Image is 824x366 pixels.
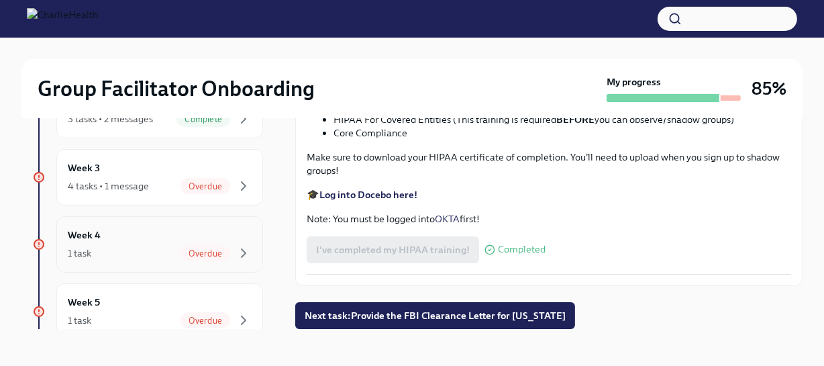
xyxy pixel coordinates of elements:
a: Week 51 taskOverdue [32,283,263,340]
a: Week 41 taskOverdue [32,216,263,273]
p: Make sure to download your HIPAA certificate of completion. You'll need to upload when you sign u... [307,150,791,177]
p: 🎓 [307,188,791,201]
h3: 85% [752,77,786,101]
div: 1 task [68,314,91,327]
div: 3 tasks • 2 messages [68,112,153,126]
span: Complete [176,114,230,124]
h6: Week 3 [68,161,100,175]
li: HIPAA For Covered Entities (This training is required you can observe/shadow groups) [333,113,791,126]
span: Next task : Provide the FBI Clearance Letter for [US_STATE] [305,309,566,322]
h6: Week 4 [68,228,101,242]
a: OKTA [435,213,460,225]
a: Week 34 tasks • 1 messageOverdue [32,149,263,205]
strong: BEFORE [556,113,595,126]
span: Overdue [181,181,230,191]
h2: Group Facilitator Onboarding [38,75,315,102]
p: Note: You must be logged into first! [307,212,791,226]
strong: My progress [607,75,661,89]
span: Overdue [181,248,230,259]
span: Overdue [181,316,230,326]
span: Completed [498,244,546,255]
a: Log into Docebo here! [319,189,417,201]
li: Core Compliance [333,126,791,140]
div: 4 tasks • 1 message [68,179,149,193]
h6: Week 5 [68,295,100,310]
img: CharlieHealth [27,8,98,30]
button: Next task:Provide the FBI Clearance Letter for [US_STATE] [295,302,575,329]
div: 1 task [68,246,91,260]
